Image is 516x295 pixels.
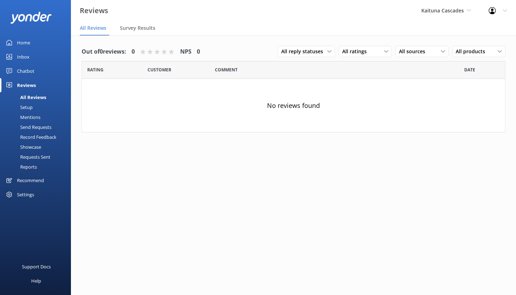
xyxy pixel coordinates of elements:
span: All ratings [342,48,371,55]
span: Question [215,66,238,73]
div: All Reviews [4,92,46,102]
h4: NPS [180,47,192,56]
div: No reviews found [82,79,505,132]
img: yonder-white-logo.png [11,12,51,23]
div: Reviews [17,78,36,92]
span: Survey Results [120,24,155,32]
a: Showcase [4,142,71,152]
span: Kaituna Cascades [421,7,464,14]
h4: 0 [197,47,200,56]
span: All sources [399,48,429,55]
div: Settings [17,187,34,202]
div: Help [31,274,41,288]
span: All reply statuses [281,48,327,55]
div: Record Feedback [4,132,56,142]
div: Requests Sent [4,152,50,162]
span: All Reviews [80,24,106,32]
span: Date [87,66,104,73]
a: Requests Sent [4,152,71,162]
div: Support Docs [22,260,51,274]
div: Chatbot [17,64,34,78]
span: Date [464,66,475,73]
div: Mentions [4,112,40,122]
div: Send Requests [4,122,51,132]
div: Showcase [4,142,41,152]
h4: 0 [132,47,135,56]
h4: Out of 0 reviews: [82,47,126,56]
a: Mentions [4,112,71,122]
div: Setup [4,102,33,112]
a: Reports [4,162,71,172]
span: Date [148,66,171,73]
div: Reports [4,162,37,172]
div: Recommend [17,173,44,187]
div: Home [17,35,30,50]
a: Record Feedback [4,132,71,142]
span: All products [456,48,489,55]
h3: Reviews [80,5,108,16]
a: All Reviews [4,92,71,102]
a: Setup [4,102,71,112]
a: Send Requests [4,122,71,132]
div: Inbox [17,50,29,64]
